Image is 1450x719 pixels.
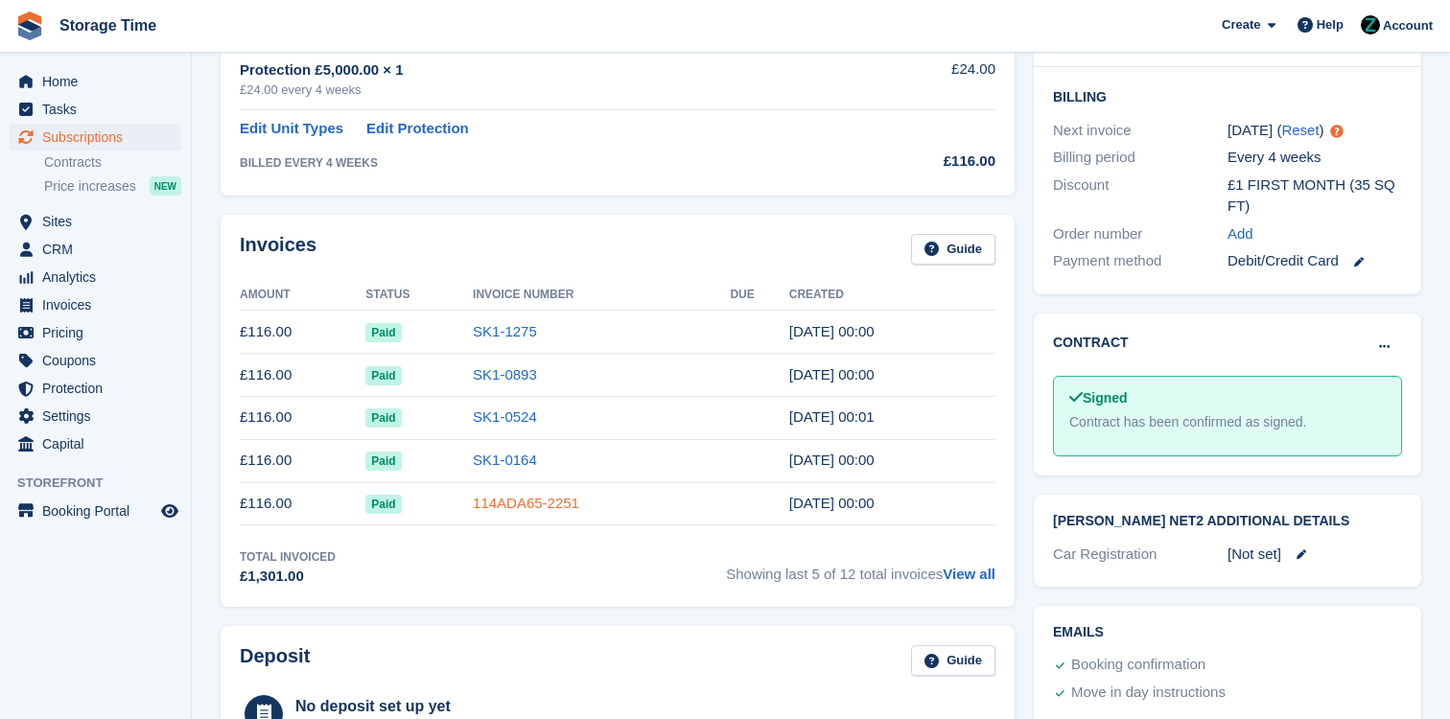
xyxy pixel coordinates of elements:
[473,280,730,311] th: Invoice Number
[1053,625,1402,640] h2: Emails
[365,280,473,311] th: Status
[10,403,181,429] a: menu
[52,10,164,41] a: Storage Time
[1328,123,1345,140] div: Tooltip anchor
[911,645,995,677] a: Guide
[789,323,875,339] time: 2025-07-26 23:00:53 UTC
[1228,223,1253,245] a: Add
[10,319,181,346] a: menu
[240,439,365,482] td: £116.00
[855,151,995,173] div: £116.00
[473,323,537,339] a: SK1-1275
[42,68,157,95] span: Home
[1069,388,1386,408] div: Signed
[10,264,181,290] a: menu
[240,311,365,354] td: £116.00
[1053,174,1228,218] div: Discount
[240,234,316,266] h2: Invoices
[240,566,336,588] div: £1,301.00
[1053,333,1129,353] h2: Contract
[10,430,181,457] a: menu
[789,452,875,468] time: 2025-05-03 23:00:42 UTC
[1053,223,1228,245] div: Order number
[1053,250,1228,272] div: Payment method
[10,124,181,151] a: menu
[1053,514,1402,529] h2: [PERSON_NAME] Net2 Additional Details
[42,375,157,402] span: Protection
[1069,412,1386,432] div: Contract has been confirmed as signed.
[295,695,690,718] div: No deposit set up yet
[240,154,855,172] div: BILLED EVERY 4 WEEKS
[10,96,181,123] a: menu
[42,96,157,123] span: Tasks
[42,347,157,374] span: Coupons
[473,452,537,468] a: SK1-0164
[789,280,995,311] th: Created
[1228,147,1402,169] div: Every 4 weeks
[473,366,537,383] a: SK1-0893
[158,499,181,522] a: Preview store
[789,495,875,511] time: 2025-04-05 23:00:50 UTC
[240,645,310,677] h2: Deposit
[789,366,875,383] time: 2025-06-28 23:00:49 UTC
[1071,654,1205,677] div: Booking confirmation
[1222,15,1260,35] span: Create
[943,566,995,582] a: View all
[1228,250,1402,272] div: Debit/Credit Card
[42,498,157,524] span: Booking Portal
[10,236,181,263] a: menu
[44,177,136,196] span: Price increases
[726,548,995,588] span: Showing last 5 of 12 total invoices
[10,291,181,318] a: menu
[17,474,191,493] span: Storefront
[1228,544,1402,566] div: [Not set]
[365,495,401,514] span: Paid
[473,495,579,511] a: 114ADA65-2251
[10,208,181,235] a: menu
[365,408,401,428] span: Paid
[1228,174,1402,218] div: £1 FIRST MONTH (35 SQ FT)
[240,396,365,439] td: £116.00
[1053,147,1228,169] div: Billing period
[365,323,401,342] span: Paid
[1281,122,1319,138] a: Reset
[42,319,157,346] span: Pricing
[42,264,157,290] span: Analytics
[365,366,401,385] span: Paid
[240,482,365,525] td: £116.00
[1383,16,1433,35] span: Account
[42,291,157,318] span: Invoices
[1361,15,1380,35] img: Zain Sarwar
[42,124,157,151] span: Subscriptions
[240,81,855,100] div: £24.00 every 4 weeks
[240,280,365,311] th: Amount
[240,118,343,140] a: Edit Unit Types
[911,234,995,266] a: Guide
[1053,544,1228,566] div: Car Registration
[240,354,365,397] td: £116.00
[15,12,44,40] img: stora-icon-8386f47178a22dfd0bd8f6a31ec36ba5ce8667c1dd55bd0f319d3a0aa187defe.svg
[10,347,181,374] a: menu
[10,68,181,95] a: menu
[42,403,157,429] span: Settings
[10,498,181,524] a: menu
[855,48,995,110] td: £24.00
[789,408,875,425] time: 2025-05-31 23:01:41 UTC
[473,408,537,425] a: SK1-0524
[42,208,157,235] span: Sites
[240,548,336,566] div: Total Invoiced
[150,176,181,196] div: NEW
[365,452,401,471] span: Paid
[240,59,855,81] div: Protection £5,000.00 × 1
[1317,15,1344,35] span: Help
[42,430,157,457] span: Capital
[1228,120,1402,142] div: [DATE] ( )
[10,375,181,402] a: menu
[44,175,181,197] a: Price increases NEW
[366,118,469,140] a: Edit Protection
[1053,86,1402,105] h2: Billing
[44,153,181,172] a: Contracts
[730,280,788,311] th: Due
[1053,120,1228,142] div: Next invoice
[42,236,157,263] span: CRM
